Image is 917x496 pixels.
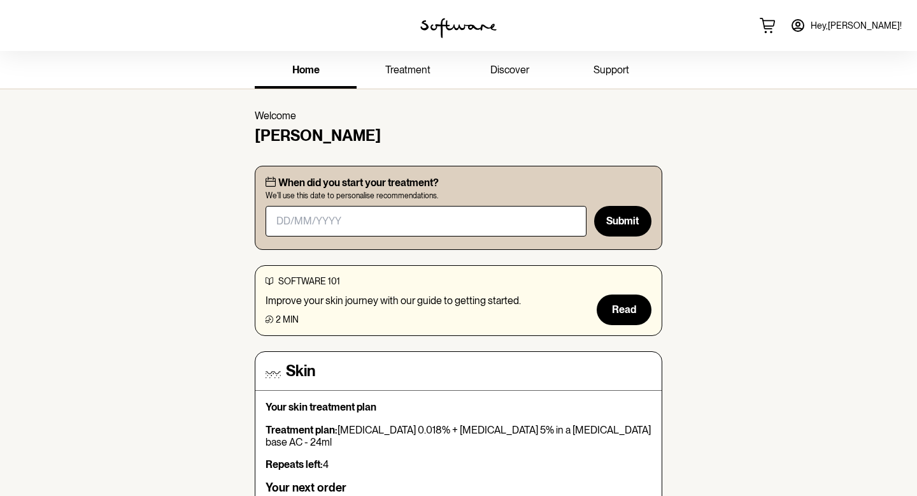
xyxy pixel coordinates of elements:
[266,295,521,307] p: Improve your skin journey with our guide to getting started.
[278,177,439,189] p: When did you start your treatment?
[255,127,662,145] h4: [PERSON_NAME]
[266,458,323,470] strong: Repeats left:
[266,424,651,448] p: [MEDICAL_DATA] 0.018% + [MEDICAL_DATA] 5% in a [MEDICAL_DATA] base AC - 24ml
[490,64,529,76] span: discover
[278,276,340,286] span: software 101
[612,303,636,316] span: Read
[266,206,586,237] input: DD/MM/YYYY
[560,54,662,89] a: support
[594,64,629,76] span: support
[286,362,315,381] h4: Skin
[385,64,430,76] span: treatment
[276,314,299,325] span: 2 min
[266,401,651,413] p: Your skin treatment plan
[458,54,560,89] a: discover
[292,64,320,76] span: home
[606,215,639,227] span: Submit
[357,54,458,89] a: treatment
[594,206,651,237] button: Submit
[811,20,902,31] span: Hey, [PERSON_NAME] !
[266,191,651,200] span: We'll use this date to personalise recommendations.
[783,10,909,41] a: Hey,[PERSON_NAME]!
[266,481,651,495] h6: Your next order
[255,110,662,122] p: Welcome
[420,18,497,38] img: software logo
[597,295,651,325] button: Read
[255,54,357,89] a: home
[266,424,338,436] strong: Treatment plan:
[266,458,651,470] p: 4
